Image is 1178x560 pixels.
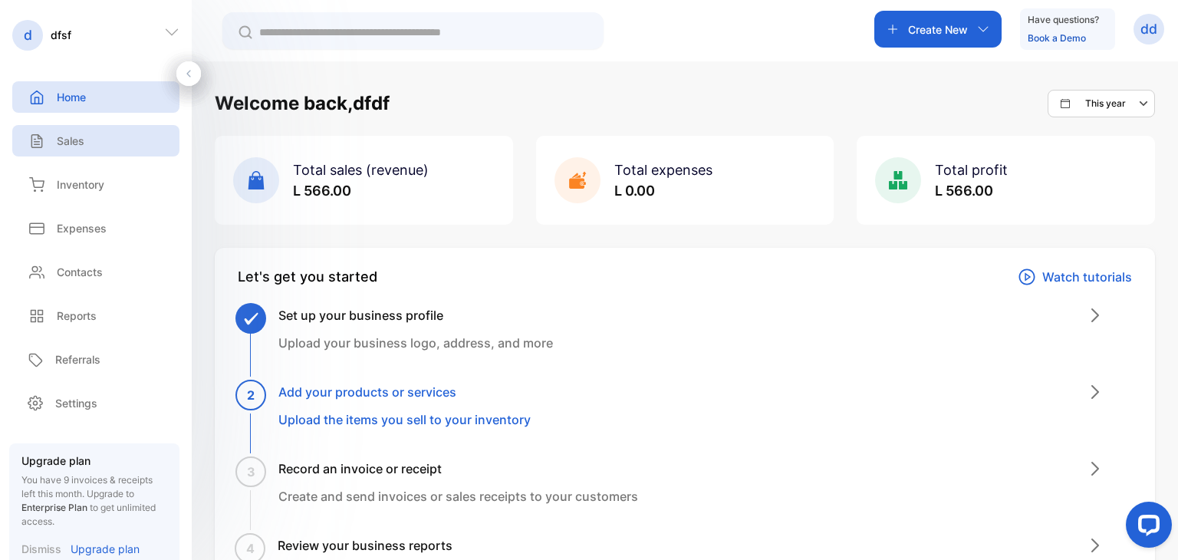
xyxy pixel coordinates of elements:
span: Total profit [935,162,1008,178]
span: Enterprise Plan [21,502,87,513]
span: Upgrade to to get unlimited access. [21,488,156,527]
p: dfsf [51,27,71,43]
span: L 566.00 [935,183,993,199]
p: Reports [57,308,97,324]
p: dd [1140,19,1157,39]
span: 4 [246,539,255,558]
p: Upgrade plan [71,541,140,557]
p: Watch tutorials [1042,268,1132,286]
p: Sales [57,133,84,149]
h1: Welcome back, dfdf [215,90,390,117]
a: Watch tutorials [1018,266,1132,288]
button: This year [1048,90,1155,117]
p: Create New [908,21,968,38]
h3: Record an invoice or receipt [278,460,638,478]
p: Referrals [55,351,100,367]
p: d [24,25,32,45]
p: Have questions? [1028,12,1099,28]
span: Total sales (revenue) [293,162,429,178]
p: Inventory [57,176,104,193]
h3: Review your business reports [278,536,602,555]
span: 3 [247,463,255,481]
span: Total expenses [614,162,712,178]
h3: Add your products or services [278,383,531,401]
a: Book a Demo [1028,32,1086,44]
span: L 0.00 [614,183,655,199]
p: Upload the items you sell to your inventory [278,410,531,429]
p: Upload your business logo, address, and more [278,334,553,352]
span: L 566.00 [293,183,351,199]
p: Create and send invoices or sales receipts to your customers [278,487,638,506]
p: Home [57,89,86,105]
span: 2 [247,386,255,404]
p: Settings [55,395,97,411]
button: dd [1134,11,1164,48]
button: Create New [874,11,1002,48]
p: You have 9 invoices & receipts left this month. [21,473,167,529]
p: This year [1085,97,1126,110]
p: Expenses [57,220,107,236]
a: Upgrade plan [61,541,140,557]
p: Contacts [57,264,103,280]
div: Let's get you started [238,266,377,288]
p: Dismiss [21,541,61,557]
h3: Set up your business profile [278,306,553,324]
p: Upgrade plan [21,453,167,469]
iframe: LiveChat chat widget [1114,496,1178,560]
